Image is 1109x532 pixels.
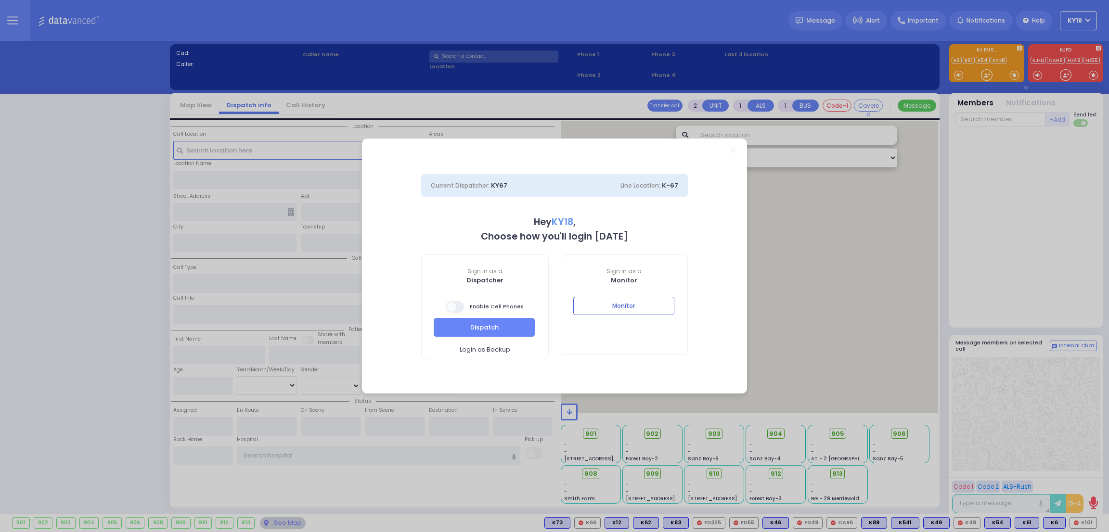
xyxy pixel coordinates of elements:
[422,267,548,276] span: Sign in as a
[662,181,678,190] span: K-67
[466,276,503,285] b: Dispatcher
[561,267,688,276] span: Sign in as a
[611,276,637,285] b: Monitor
[620,181,660,190] span: Line Location:
[481,230,628,243] b: Choose how you'll login [DATE]
[552,215,573,228] span: KY18
[431,181,490,190] span: Current Dispatcher:
[446,300,524,314] span: Enable Cell Phones
[731,148,736,153] a: Close
[491,181,507,190] span: KY67
[573,297,674,315] button: Monitor
[434,318,535,336] button: Dispatch
[460,345,510,355] span: Login as Backup
[534,215,576,228] b: Hey ,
